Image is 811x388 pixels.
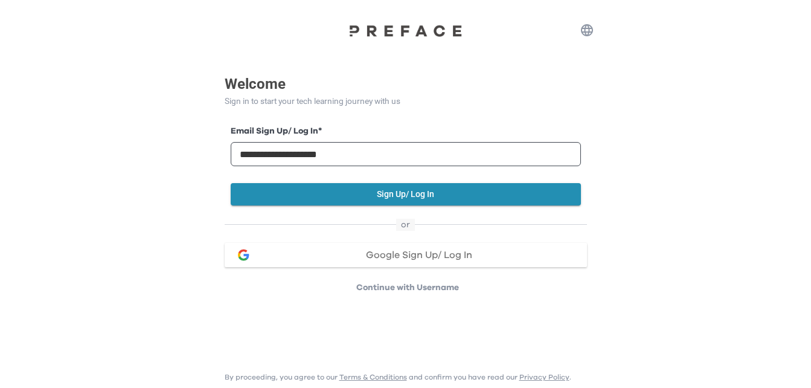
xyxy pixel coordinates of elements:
[396,219,415,231] span: or
[225,372,571,382] p: By proceeding, you agree to our and confirm you have read our .
[225,73,587,95] p: Welcome
[366,250,472,260] span: Google Sign Up/ Log In
[519,373,569,381] a: Privacy Policy
[225,95,587,108] p: Sign in to start your tech learning journey with us
[339,373,407,381] a: Terms & Conditions
[225,243,587,267] button: google loginGoogle Sign Up/ Log In
[231,125,581,138] label: Email Sign Up/ Log In *
[236,248,251,262] img: google login
[228,282,587,294] p: Continue with Username
[231,183,581,205] button: Sign Up/ Log In
[345,24,466,37] img: Preface Logo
